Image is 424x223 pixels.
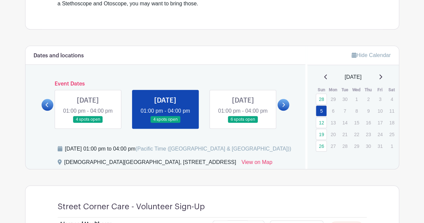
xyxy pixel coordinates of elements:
div: [DEMOGRAPHIC_DATA][GEOGRAPHIC_DATA], [STREET_ADDRESS] [64,158,236,169]
p: 1 [386,141,397,151]
p: 8 [351,106,362,116]
h6: Event Dates [53,81,278,87]
span: [DATE] [345,73,361,81]
p: 22 [351,129,362,140]
p: 30 [363,141,374,151]
a: View on Map [241,158,272,169]
p: 6 [327,106,339,116]
p: 18 [386,117,397,128]
p: 3 [374,94,385,104]
span: (Pacific Time ([GEOGRAPHIC_DATA] & [GEOGRAPHIC_DATA])) [135,146,291,152]
a: 26 [316,141,327,152]
th: Thu [362,87,374,93]
p: 17 [374,117,385,128]
p: 29 [351,141,362,151]
a: Hide Calendar [352,52,390,58]
p: 10 [374,106,385,116]
th: Mon [327,87,339,93]
p: 4 [386,94,397,104]
p: 29 [327,94,339,104]
p: 7 [339,106,350,116]
p: 21 [339,129,350,140]
p: 9 [363,106,374,116]
a: 19 [316,129,327,140]
p: 16 [363,117,374,128]
p: 24 [374,129,385,140]
p: 1 [351,94,362,104]
th: Sat [386,87,398,93]
th: Fri [374,87,386,93]
h4: Street Corner Care - Volunteer Sign-Up [58,202,205,212]
th: Wed [351,87,362,93]
p: 30 [339,94,350,104]
div: [DATE] 01:00 pm to 04:00 pm [65,145,291,153]
p: 11 [386,106,397,116]
p: 28 [339,141,350,151]
p: 2 [363,94,374,104]
p: 31 [374,141,385,151]
th: Tue [339,87,351,93]
p: 14 [339,117,350,128]
a: 5 [316,105,327,116]
p: 25 [386,129,397,140]
p: 20 [327,129,339,140]
p: 27 [327,141,339,151]
p: 13 [327,117,339,128]
a: 28 [316,94,327,105]
p: 23 [363,129,374,140]
h6: Dates and locations [34,53,84,59]
th: Sun [315,87,327,93]
p: 15 [351,117,362,128]
a: 12 [316,117,327,128]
